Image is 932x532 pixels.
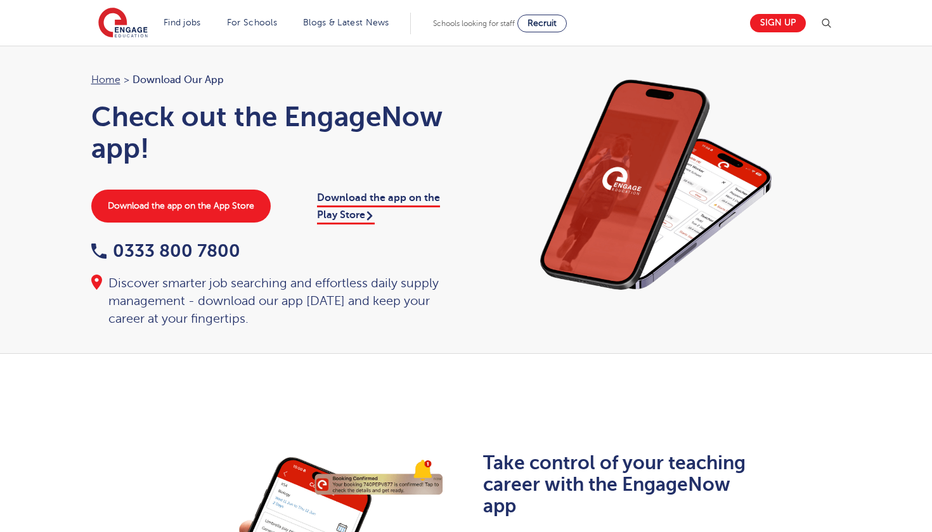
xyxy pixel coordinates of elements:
a: 0333 800 7800 [91,241,240,261]
nav: breadcrumb [91,72,454,88]
a: Download the app on the Play Store [317,192,440,224]
span: Recruit [527,18,557,28]
a: Recruit [517,15,567,32]
a: For Schools [227,18,277,27]
a: Sign up [750,14,806,32]
img: Engage Education [98,8,148,39]
a: Home [91,74,120,86]
b: Take control of your teaching career with the EngageNow app [483,452,746,517]
div: Discover smarter job searching and effortless daily supply management - download our app [DATE] a... [91,275,454,328]
a: Blogs & Latest News [303,18,389,27]
a: Download the app on the App Store [91,190,271,223]
span: > [124,74,129,86]
a: Find jobs [164,18,201,27]
span: Download our app [133,72,224,88]
h1: Check out the EngageNow app! [91,101,454,164]
span: Schools looking for staff [433,19,515,28]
